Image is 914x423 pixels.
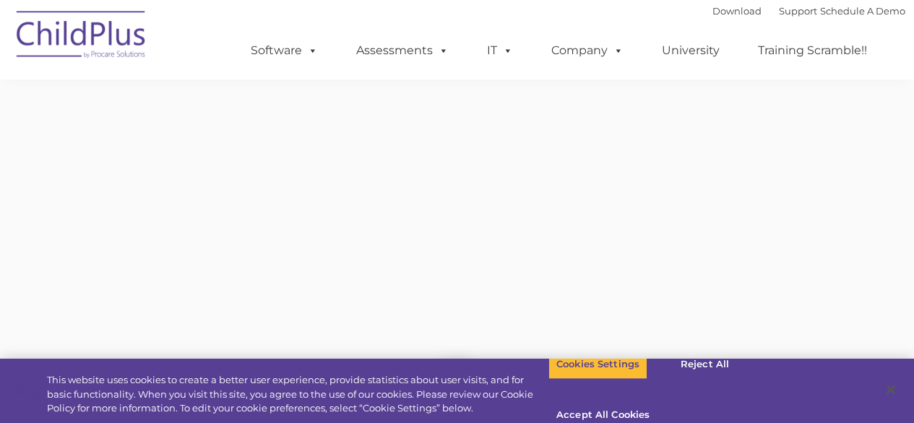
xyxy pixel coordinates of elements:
[743,36,881,65] a: Training Scramble!!
[660,349,750,380] button: Reject All
[236,36,332,65] a: Software
[779,5,817,17] a: Support
[473,36,527,65] a: IT
[712,5,762,17] a: Download
[537,36,638,65] a: Company
[548,349,647,380] button: Cookies Settings
[820,5,905,17] a: Schedule A Demo
[875,374,907,406] button: Close
[342,36,463,65] a: Assessments
[647,36,734,65] a: University
[712,5,905,17] font: |
[9,1,154,73] img: ChildPlus by Procare Solutions
[47,373,548,416] div: This website uses cookies to create a better user experience, provide statistics about user visit...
